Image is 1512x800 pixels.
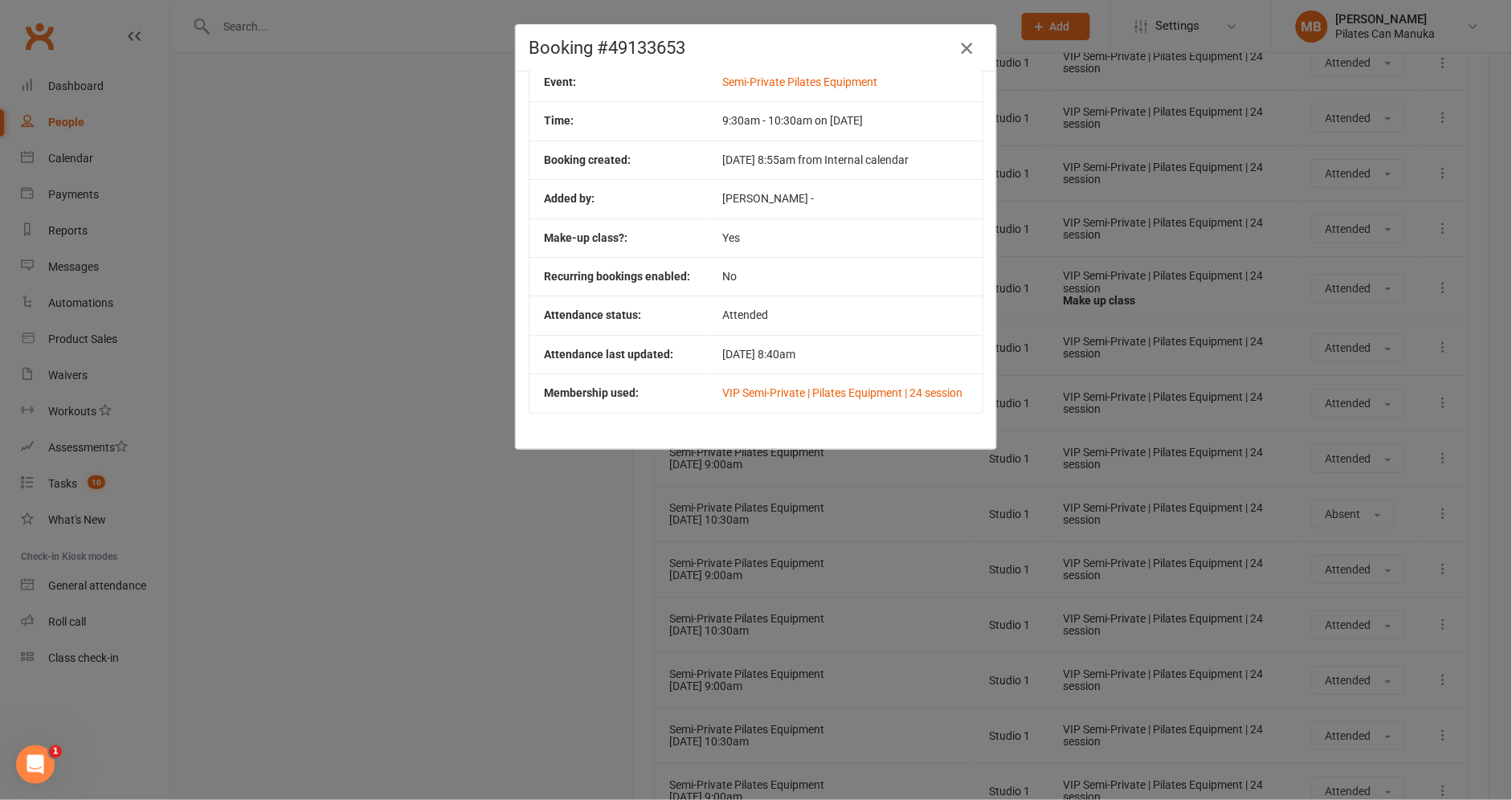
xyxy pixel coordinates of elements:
td: Attended [708,296,983,334]
td: [DATE] 8:55am from Internal calendar [708,141,983,179]
a: Semi-Private Pilates Equipment [722,76,877,88]
b: Make-up class?: [544,231,627,244]
b: Booking created: [544,153,631,166]
b: Recurring bookings enabled: [544,270,690,283]
h4: Booking #49133653 [529,38,983,58]
iframe: Intercom live chat [16,745,55,784]
b: Event: [544,76,576,88]
td: [PERSON_NAME] - [708,179,983,218]
b: Added by: [544,192,595,205]
b: Attendance last updated: [544,348,673,361]
td: No [708,257,983,296]
b: Attendance status: [544,308,641,321]
b: Membership used: [544,386,639,399]
a: VIP Semi-Private | Pilates Equipment | 24 session [722,386,962,399]
b: Time: [544,114,574,127]
span: 1 [49,745,62,758]
td: 9:30am - 10:30am on [DATE] [708,101,983,140]
button: Close [954,35,980,61]
span: [DATE] 8:40am [722,348,795,361]
td: Yes [708,218,983,257]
